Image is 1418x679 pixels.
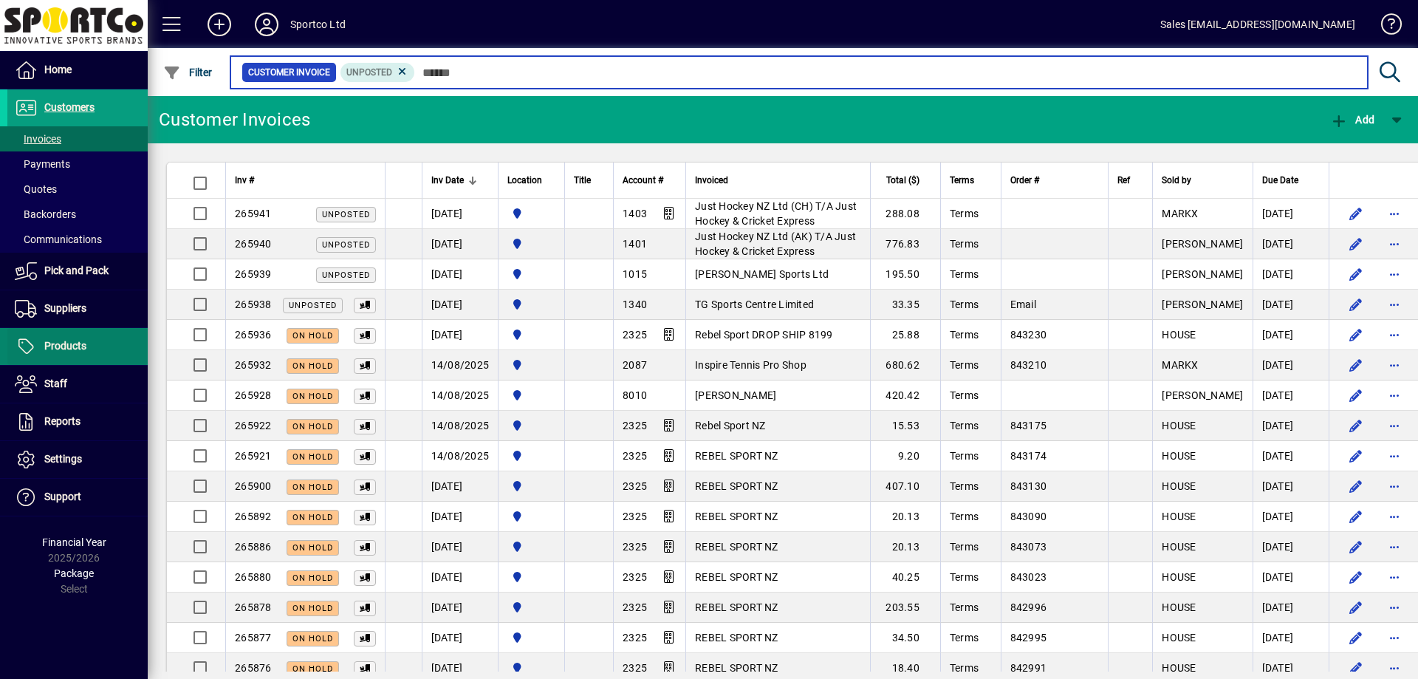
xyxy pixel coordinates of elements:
[870,562,940,593] td: 40.25
[422,593,499,623] td: [DATE]
[1253,562,1329,593] td: [DATE]
[7,403,148,440] a: Reports
[1383,444,1406,468] button: More options
[1162,662,1196,674] span: HOUSE
[235,329,272,341] span: 265936
[1010,298,1036,310] span: Email
[1117,172,1143,188] div: Ref
[1010,450,1047,462] span: 843174
[950,172,974,188] span: Terms
[292,604,333,613] span: On hold
[7,328,148,365] a: Products
[507,660,555,676] span: Sportco Ltd Warehouse
[290,13,346,36] div: Sportco Ltd
[235,359,272,371] span: 265932
[695,632,778,644] span: REBEL SPORT NZ
[44,491,81,502] span: Support
[507,478,555,494] span: Sportco Ltd Warehouse
[1162,359,1198,371] span: MARKX
[15,208,76,220] span: Backorders
[1160,13,1355,36] div: Sales [EMAIL_ADDRESS][DOMAIN_NAME]
[950,511,979,522] span: Terms
[1162,480,1196,492] span: HOUSE
[623,268,647,280] span: 1015
[159,108,310,132] div: Customer Invoices
[1162,389,1243,401] span: [PERSON_NAME]
[950,601,979,613] span: Terms
[1344,202,1368,225] button: Edit
[235,298,272,310] span: 265938
[15,233,102,245] span: Communications
[695,359,806,371] span: Inspire Tennis Pro Shop
[248,65,330,80] span: Customer Invoice
[1253,350,1329,381] td: [DATE]
[44,415,81,427] span: Reports
[1253,229,1329,259] td: [DATE]
[870,623,940,653] td: 34.50
[422,229,499,259] td: [DATE]
[950,238,979,250] span: Terms
[1383,293,1406,316] button: More options
[1383,505,1406,528] button: More options
[422,411,499,441] td: 14/08/2025
[870,381,940,411] td: 420.42
[1010,359,1047,371] span: 843210
[1162,208,1198,219] span: MARKX
[422,381,499,411] td: 14/08/2025
[235,450,272,462] span: 265921
[695,389,776,401] span: [PERSON_NAME]
[950,268,979,280] span: Terms
[695,541,778,553] span: REBEL SPORT NZ
[1253,471,1329,502] td: [DATE]
[235,389,272,401] span: 265928
[422,290,499,320] td: [DATE]
[1326,106,1378,133] button: Add
[574,172,604,188] div: Title
[292,331,333,341] span: On hold
[695,662,778,674] span: REBEL SPORT NZ
[7,479,148,516] a: Support
[507,266,555,282] span: Sportco Ltd Warehouse
[507,172,555,188] div: Location
[235,571,272,583] span: 265880
[1162,632,1196,644] span: HOUSE
[695,231,856,257] span: Just Hockey NZ Ltd (AK) T/A Just Hockey & Cricket Express
[235,662,272,674] span: 265876
[1253,320,1329,350] td: [DATE]
[292,543,333,553] span: On hold
[870,350,940,381] td: 680.62
[880,172,933,188] div: Total ($)
[42,536,106,548] span: Financial Year
[1010,172,1100,188] div: Order #
[623,420,647,431] span: 2325
[695,172,728,188] span: Invoiced
[7,52,148,89] a: Home
[886,172,919,188] span: Total ($)
[1344,535,1368,559] button: Edit
[7,227,148,252] a: Communications
[1344,565,1368,589] button: Edit
[235,480,272,492] span: 265900
[623,632,647,644] span: 2325
[950,389,979,401] span: Terms
[322,210,370,219] span: Unposted
[507,448,555,464] span: Sportco Ltd Warehouse
[1162,571,1196,583] span: HOUSE
[950,632,979,644] span: Terms
[292,664,333,674] span: On hold
[1162,511,1196,522] span: HOUSE
[7,253,148,290] a: Pick and Pack
[950,571,979,583] span: Terms
[695,268,829,280] span: [PERSON_NAME] Sports Ltd
[623,359,647,371] span: 2087
[292,361,333,371] span: On hold
[1010,511,1047,522] span: 843090
[1383,474,1406,498] button: More options
[695,298,814,310] span: TG Sports Centre Limited
[507,508,555,525] span: Sportco Ltd Warehouse
[235,420,272,431] span: 265922
[54,567,94,579] span: Package
[7,366,148,403] a: Staff
[15,183,57,195] span: Quotes
[44,101,95,113] span: Customers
